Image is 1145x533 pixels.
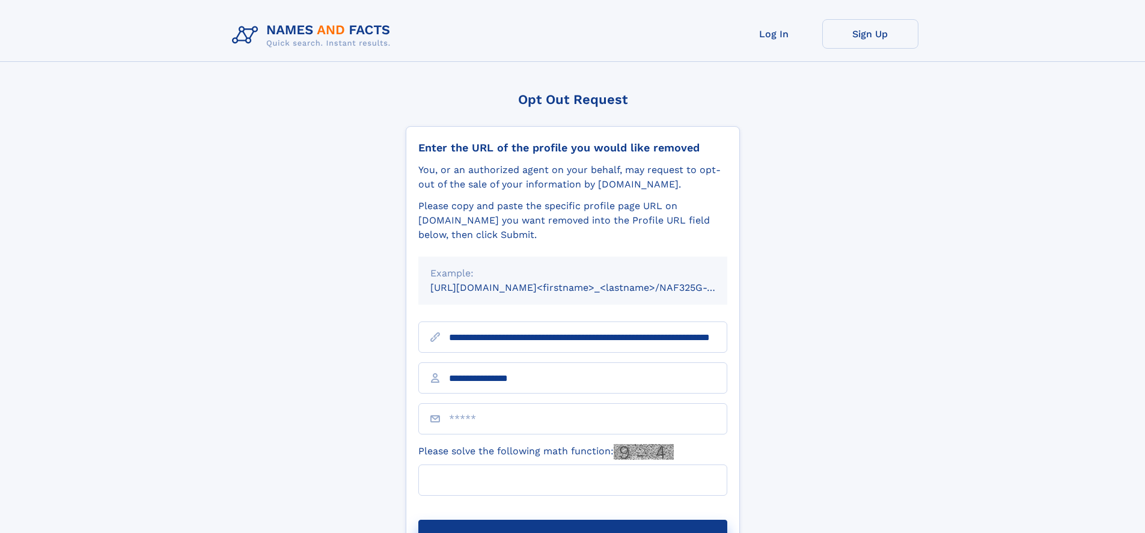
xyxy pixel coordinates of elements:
[418,163,727,192] div: You, or an authorized agent on your behalf, may request to opt-out of the sale of your informatio...
[430,266,715,281] div: Example:
[822,19,918,49] a: Sign Up
[406,92,740,107] div: Opt Out Request
[418,141,727,154] div: Enter the URL of the profile you would like removed
[418,199,727,242] div: Please copy and paste the specific profile page URL on [DOMAIN_NAME] you want removed into the Pr...
[418,444,674,460] label: Please solve the following math function:
[726,19,822,49] a: Log In
[227,19,400,52] img: Logo Names and Facts
[430,282,750,293] small: [URL][DOMAIN_NAME]<firstname>_<lastname>/NAF325G-xxxxxxxx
